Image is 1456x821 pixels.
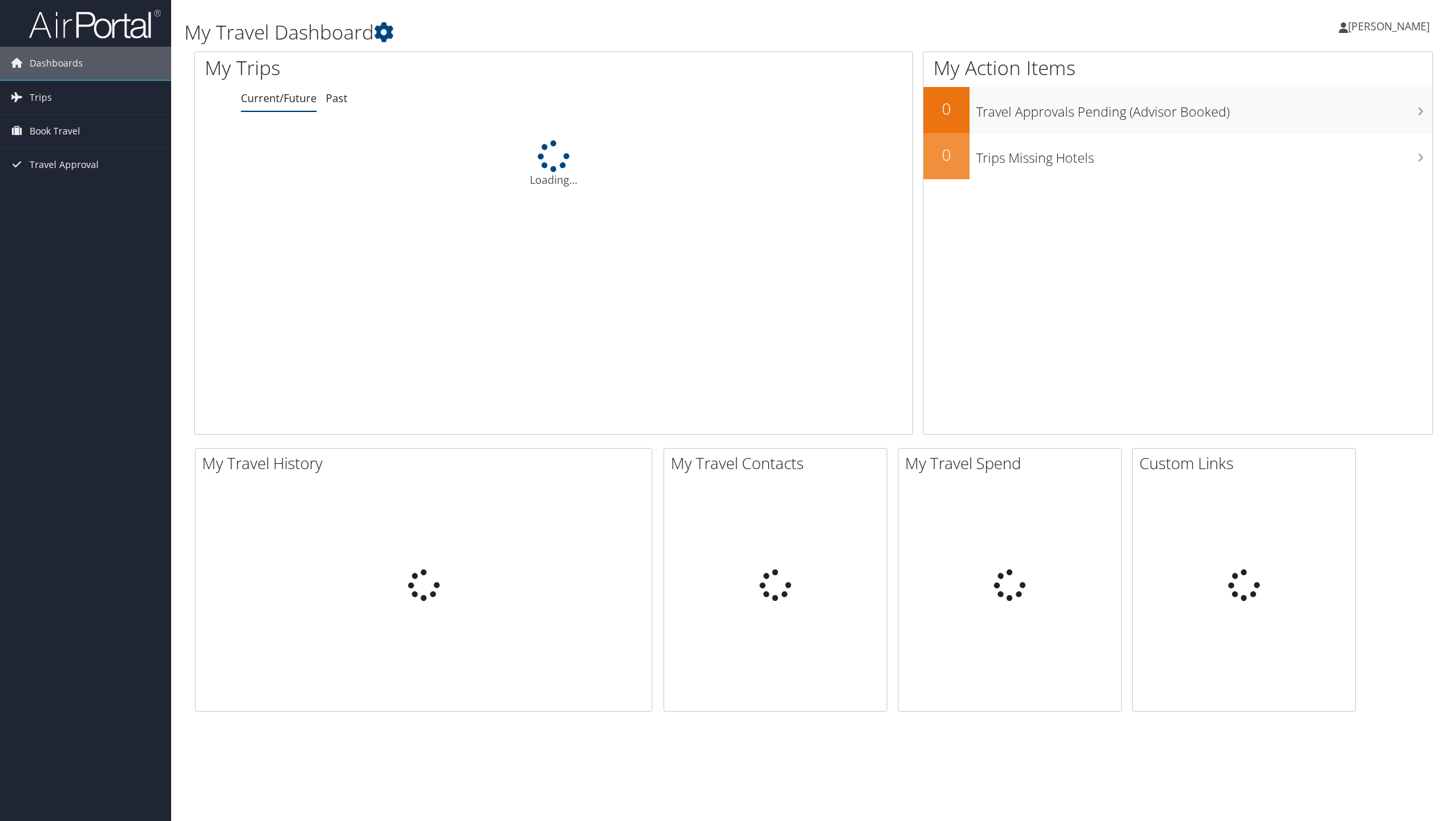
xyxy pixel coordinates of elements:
[195,140,912,188] div: Loading...
[29,9,161,40] img: airportal-logo.png
[30,47,83,80] span: Dashboards
[184,18,1024,46] h1: My Travel Dashboard
[923,87,1432,133] a: 0Travel Approvals Pending (Advisor Booked)
[976,96,1432,121] h3: Travel Approvals Pending (Advisor Booked)
[202,452,652,474] h2: My Travel History
[30,115,80,148] span: Book Travel
[671,452,887,474] h2: My Travel Contacts
[905,452,1121,474] h2: My Travel Spend
[923,144,970,166] h2: 0
[205,54,604,82] h1: My Trips
[241,91,317,105] a: Current/Future
[326,91,348,105] a: Past
[923,133,1432,179] a: 0Trips Missing Hotels
[976,142,1432,167] h3: Trips Missing Hotels
[30,148,99,181] span: Travel Approval
[923,98,970,120] h2: 0
[30,81,52,114] span: Trips
[1139,452,1355,474] h2: Custom Links
[1348,19,1430,34] span: [PERSON_NAME]
[1339,7,1443,46] a: [PERSON_NAME]
[923,54,1432,82] h1: My Action Items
